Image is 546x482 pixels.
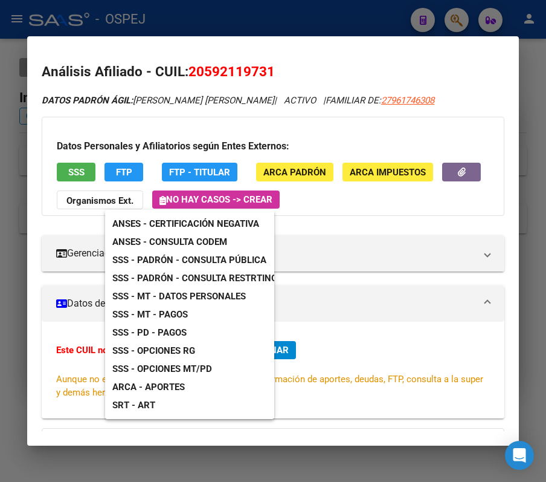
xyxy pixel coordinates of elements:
[105,396,274,414] a: SRT - ART
[105,324,194,342] a: SSS - PD - Pagos
[112,345,195,356] span: SSS - Opciones RG
[105,342,202,360] a: SSS - Opciones RG
[112,218,259,229] span: ANSES - Certificación Negativa
[105,215,266,233] a: ANSES - Certificación Negativa
[112,273,292,284] span: SSS - Padrón - Consulta Restrtingida
[105,251,274,269] a: SSS - Padrón - Consulta Pública
[505,441,534,470] div: Open Intercom Messenger
[112,400,155,411] span: SRT - ART
[112,309,188,320] span: SSS - MT - Pagos
[105,378,192,396] a: ARCA - Aportes
[112,236,227,247] span: ANSES - Consulta CODEM
[112,255,266,265] span: SSS - Padrón - Consulta Pública
[105,287,253,305] a: SSS - MT - Datos Personales
[112,363,212,374] span: SSS - Opciones MT/PD
[112,382,185,392] span: ARCA - Aportes
[105,305,195,324] a: SSS - MT - Pagos
[105,269,299,287] a: SSS - Padrón - Consulta Restrtingida
[112,327,187,338] span: SSS - PD - Pagos
[105,360,219,378] a: SSS - Opciones MT/PD
[105,233,234,251] a: ANSES - Consulta CODEM
[112,291,246,302] span: SSS - MT - Datos Personales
